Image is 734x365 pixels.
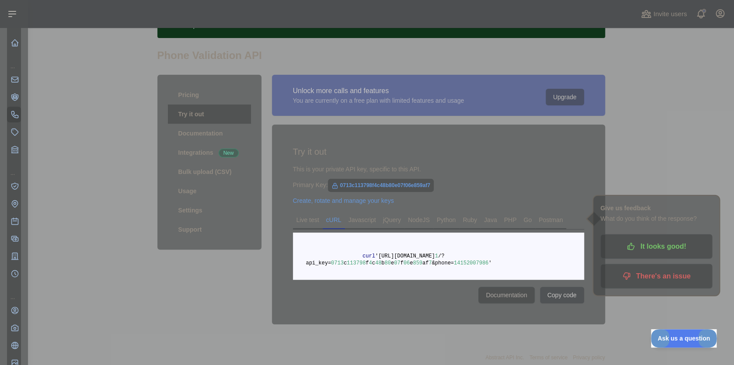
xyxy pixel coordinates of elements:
[410,260,413,266] span: e
[600,203,712,213] h1: Give us feedback
[529,355,567,361] a: Terms of service
[422,260,428,266] span: af
[428,260,431,266] span: 7
[600,213,712,224] p: What do you think of the response?
[381,260,384,266] span: b
[433,213,459,227] a: Python
[653,9,687,19] span: Invite users
[375,253,435,259] span: '[URL][DOMAIN_NAME]
[7,52,21,70] div: ...
[293,86,464,96] div: Unlock more calls and features
[379,213,404,227] a: jQuery
[365,260,369,266] span: f
[375,260,381,266] span: 48
[394,260,400,266] span: 07
[328,179,434,192] span: 0713c113798f4c48b80e07f06e859af7
[344,260,347,266] span: c
[293,96,464,105] div: You are currently on a free plan with limited features and usage
[520,213,535,227] a: Go
[501,213,520,227] a: PHP
[435,253,438,259] span: 1
[573,355,605,361] a: Privacy policy
[651,329,717,348] iframe: Toggle Customer Support
[488,260,491,266] span: '
[404,213,433,227] a: NodeJS
[639,7,689,21] button: Invite users
[168,201,251,220] a: Settings
[362,253,375,259] span: curl
[535,213,566,227] a: Postman
[168,85,251,104] a: Pricing
[385,260,391,266] span: 80
[7,283,21,301] div: ...
[219,149,239,157] span: New
[459,213,480,227] a: Ruby
[293,146,584,158] h2: Try it out
[478,287,534,303] a: Documentation
[168,104,251,124] a: Try it out
[546,89,584,105] button: Upgrade
[432,260,454,266] span: &phone=
[404,260,410,266] span: 06
[480,213,501,227] a: Java
[413,260,422,266] span: 859
[7,159,21,177] div: ...
[157,49,605,70] h1: Phone Validation API
[168,162,251,181] a: Bulk upload (CSV)
[485,355,524,361] a: Abstract API Inc.
[168,220,251,239] a: Support
[454,260,488,266] span: 14152007986
[293,181,584,189] div: Primary Key:
[323,213,345,227] a: cURL
[331,260,344,266] span: 0713
[293,197,394,204] a: Create, rotate and manage your keys
[400,260,404,266] span: f
[293,165,584,174] div: This is your private API key, specific to this API.
[345,213,379,227] a: Javascript
[347,260,365,266] span: 113798
[391,260,394,266] span: e
[372,260,375,266] span: c
[168,181,251,201] a: Usage
[293,213,323,227] a: Live test
[540,287,584,303] button: Copy code
[369,260,372,266] span: 4
[168,143,251,162] a: Integrations New
[168,124,251,143] a: Documentation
